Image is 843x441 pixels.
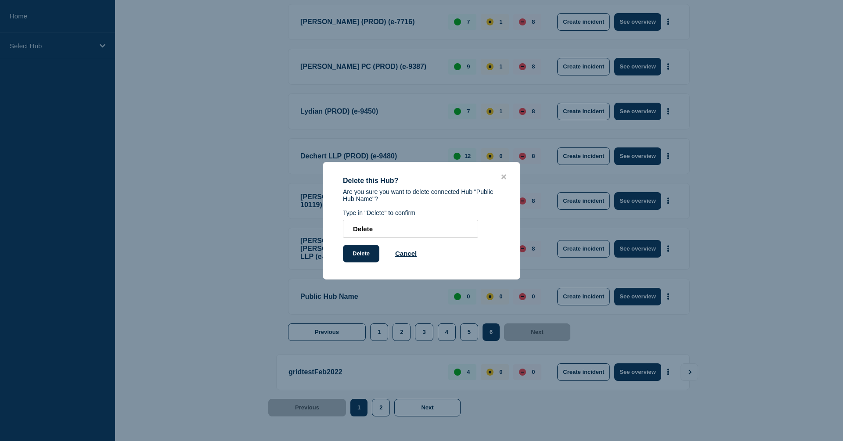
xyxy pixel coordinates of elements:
p: Type in "Delete" to confirm [343,209,500,216]
p: Delete this Hub? [343,177,500,185]
button: close button [499,173,509,181]
button: Cancel [395,245,417,262]
button: Delete [343,245,379,262]
p: Are you sure you want to delete connected Hub "Public Hub Name"? [343,188,500,202]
